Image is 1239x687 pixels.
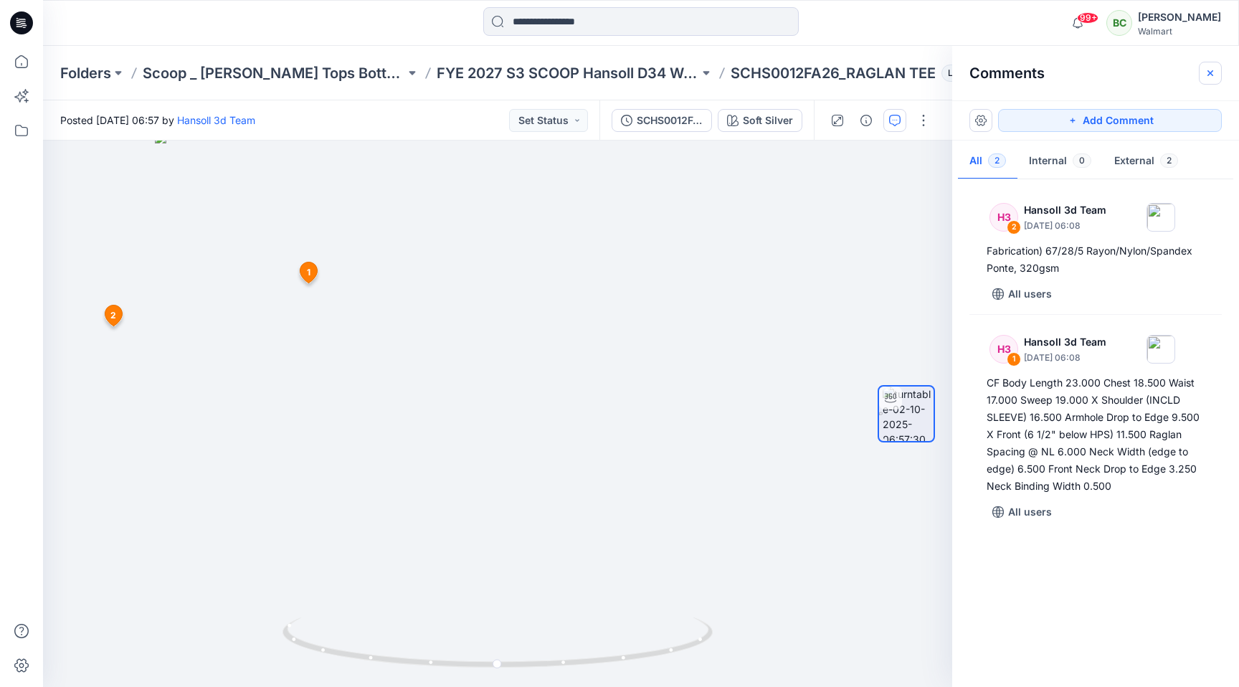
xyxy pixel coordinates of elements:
[731,63,936,83] p: SCHS0012FA26_RAGLAN TEE
[883,387,934,441] img: turntable-02-10-2025-06:57:30
[987,501,1058,523] button: All users
[1024,351,1106,365] p: [DATE] 06:08
[989,203,1018,232] div: H3
[60,63,111,83] a: Folders
[718,109,802,132] button: Soft Silver
[987,283,1058,305] button: All users
[987,374,1205,495] div: CF Body Length 23.000 Chest 18.500 Waist 17.000 Sweep 19.000 X Shoulder (INCLD SLEEVE) 16.500 Arm...
[637,113,703,128] div: SCHS0012FA26_MPCI SC_RAGLAN TEESC_RAGLAN TEE
[1106,10,1132,36] div: BC
[1024,202,1106,219] p: Hansoll 3d Team
[987,242,1205,277] div: Fabrication) 67/28/5 Rayon/Nylon/Spandex Ponte, 320gsm
[1138,9,1221,26] div: [PERSON_NAME]
[143,63,405,83] a: Scoop _ [PERSON_NAME] Tops Bottoms Dresses
[1017,143,1103,180] button: Internal
[855,109,878,132] button: Details
[1007,352,1021,366] div: 1
[936,63,1007,83] button: Legacy Style
[743,113,793,128] div: Soft Silver
[437,63,699,83] a: FYE 2027 S3 SCOOP Hansoll D34 Womens Knits
[177,114,255,126] a: Hansoll 3d Team
[988,153,1006,168] span: 2
[1138,26,1221,37] div: Walmart
[969,65,1045,82] h2: Comments
[1024,219,1106,233] p: [DATE] 06:08
[998,109,1222,132] button: Add Comment
[1008,503,1052,521] p: All users
[1024,333,1106,351] p: Hansoll 3d Team
[941,65,1007,82] span: Legacy Style
[612,109,712,132] button: SCHS0012FA26_MPCI SC_RAGLAN TEESC_RAGLAN TEE
[1073,153,1091,168] span: 0
[958,143,1017,180] button: All
[1103,143,1190,180] button: External
[1160,153,1178,168] span: 2
[1077,12,1098,24] span: 99+
[1008,285,1052,303] p: All users
[155,132,840,687] img: eyJhbGciOiJIUzI1NiIsImtpZCI6IjAiLCJzbHQiOiJzZXMiLCJ0eXAiOiJKV1QifQ.eyJkYXRhIjp7InR5cGUiOiJzdG9yYW...
[60,113,255,128] span: Posted [DATE] 06:57 by
[1007,220,1021,234] div: 2
[989,335,1018,364] div: H3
